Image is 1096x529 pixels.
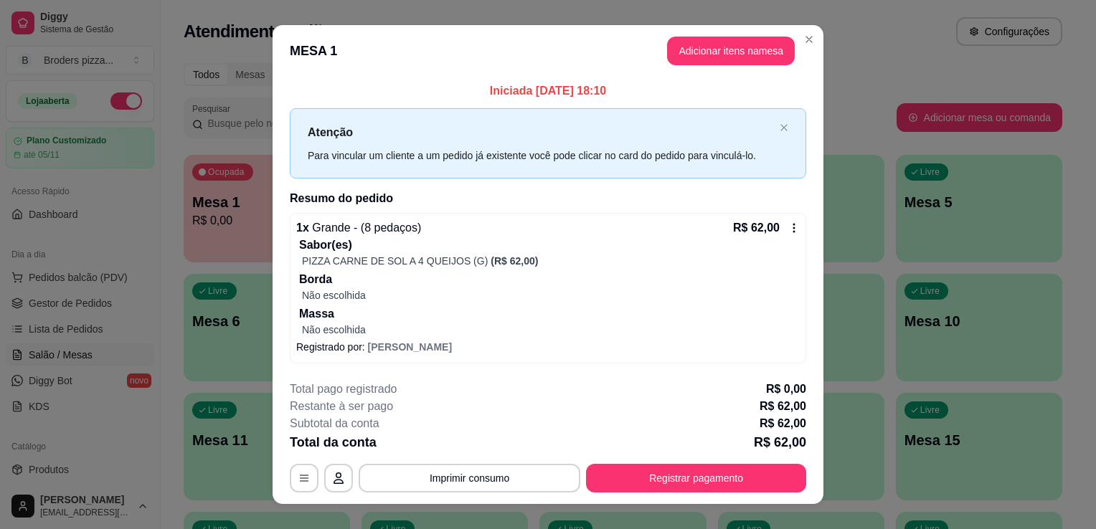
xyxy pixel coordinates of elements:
p: Iniciada [DATE] 18:10 [290,82,806,100]
p: 1 x [296,219,421,237]
p: Borda [299,271,800,288]
p: R$ 62,00 [754,432,806,452]
header: MESA 1 [273,25,823,77]
p: (R$ 62,00) [491,254,538,268]
span: [PERSON_NAME] [368,341,452,353]
p: Atenção [308,123,774,141]
h2: Resumo do pedido [290,190,806,207]
p: PIZZA CARNE DE SOL A 4 QUEIJOS (G) [302,254,488,268]
p: Sabor(es) [299,237,800,254]
p: Registrado por: [296,340,800,354]
p: Subtotal da conta [290,415,379,432]
p: R$ 62,00 [760,398,806,415]
span: close [780,123,788,132]
p: R$ 62,00 [760,415,806,432]
p: Restante à ser pago [290,398,393,415]
button: Close [798,28,821,51]
p: R$ 0,00 [766,381,806,398]
p: Total pago registrado [290,381,397,398]
p: Total da conta [290,432,377,452]
span: Grande - (8 pedaços) [309,221,422,234]
p: Não escolhida [302,323,800,337]
button: close [780,123,788,133]
div: Para vincular um cliente a um pedido já existente você pode clicar no card do pedido para vinculá... [308,148,774,163]
button: Adicionar itens namesa [667,37,795,65]
button: Imprimir consumo [359,464,580,492]
p: Não escolhida [302,288,800,302]
button: Registrar pagamento [586,464,806,492]
p: R$ 62,00 [733,219,780,237]
p: Massa [299,305,800,323]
